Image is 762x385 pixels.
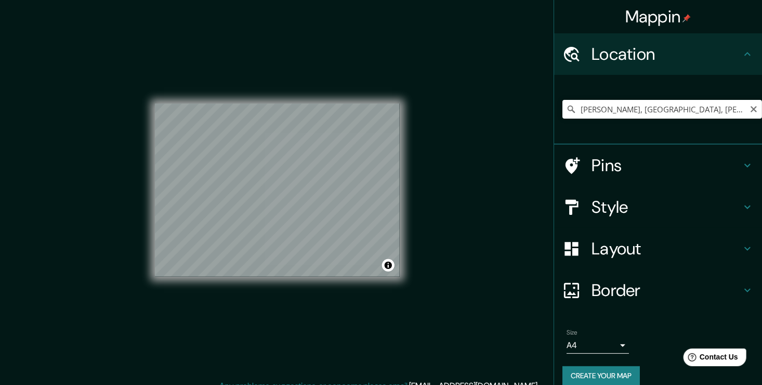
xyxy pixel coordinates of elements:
h4: Location [592,44,741,65]
div: Style [554,186,762,228]
h4: Border [592,280,741,301]
div: Location [554,33,762,75]
button: Toggle attribution [382,259,395,272]
h4: Pins [592,155,741,176]
button: Clear [750,104,758,113]
div: Border [554,269,762,311]
div: Layout [554,228,762,269]
iframe: Help widget launcher [669,344,751,374]
h4: Layout [592,238,741,259]
h4: Style [592,197,741,217]
h4: Mappin [625,6,691,27]
img: pin-icon.png [682,14,691,22]
div: A4 [567,337,629,354]
canvas: Map [155,104,400,277]
div: Pins [554,145,762,186]
input: Pick your city or area [562,100,762,119]
label: Size [567,328,577,337]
